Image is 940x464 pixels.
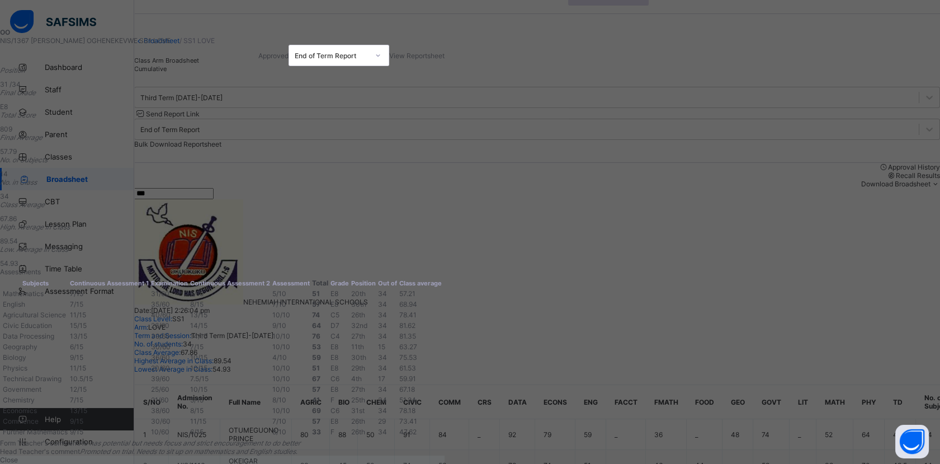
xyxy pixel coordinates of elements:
span: 34 [378,385,387,393]
span: 34 [378,406,387,415]
span: 51 [312,364,320,372]
span: 7.5 [190,374,209,383]
span: / 15 [74,428,83,436]
span: E8 [330,343,338,351]
span: 31 [151,289,169,298]
span: 59.91 [399,374,416,383]
span: Commence [3,417,39,425]
span: / 60 [159,374,170,383]
span: 30 [151,417,171,425]
span: 7 [70,396,83,404]
span: Continuous Assessment 2 [190,279,270,287]
span: 69 [312,406,321,415]
span: 11th [351,343,364,351]
span: 10 [190,385,207,393]
span: 4 [272,353,287,362]
span: / 60 [159,289,169,298]
span: 7 [190,343,204,351]
span: 78.41 [399,311,417,319]
span: C6 [330,374,339,383]
span: Technical Drawing [3,374,62,383]
span: / 15 [77,311,86,319]
span: E8 [330,385,338,393]
span: / 60 [159,364,170,372]
span: / 15 [198,364,207,372]
span: / 15 [74,396,83,404]
span: 61.53 [399,364,416,372]
span: 59 [312,353,321,362]
span: 35 [151,300,170,308]
span: 5 [190,396,204,404]
span: F [330,396,334,404]
span: Civic Education [3,321,52,330]
span: 9 [272,321,286,330]
span: 10 [272,385,290,393]
span: 15 [378,343,385,351]
span: 17 [378,374,385,383]
span: 11 [70,364,86,372]
span: / 15 [194,406,204,415]
span: 34 [378,332,387,340]
span: 4th [351,374,362,383]
span: 30th [351,353,366,362]
span: / 15 [198,321,207,330]
span: 34 [378,428,387,436]
span: / 10 [280,385,290,393]
span: 9 [70,428,83,436]
span: / 60 [158,396,169,404]
span: 34 [378,289,387,298]
span: E8 [330,364,338,372]
span: / 15 [78,406,87,415]
span: Government [3,385,41,393]
span: / 60 [159,300,170,308]
span: / 15 [198,311,207,319]
span: Total [312,279,328,287]
span: English [3,300,25,308]
span: 29th [351,364,365,372]
span: / 10 [276,396,286,404]
span: 76 [312,332,320,340]
span: 9 [70,353,83,362]
span: 11 [190,417,206,425]
span: Economics [3,406,37,415]
button: Open asap [895,425,929,458]
span: 11 [70,311,86,319]
span: 5 [272,289,286,298]
span: Out of [378,279,397,287]
span: / 15 [194,289,204,298]
span: / 10 [280,364,290,372]
span: 34 [378,396,387,404]
span: Grade [330,279,349,287]
span: / 15 [199,374,209,383]
span: Biology [3,353,26,362]
span: 26 [151,321,169,330]
i: Promoted on trial. Needs to sit up on mathematics and English studies. [80,447,297,456]
span: 10 [151,428,169,436]
span: 34 [378,353,387,362]
span: Chemistry [3,396,35,404]
span: SS1 LOVE [139,36,171,45]
span: 7 [272,417,286,425]
span: 34 [378,300,387,308]
span: / 60 [160,417,171,425]
span: / 15 [74,289,83,298]
span: 57.21 [399,289,415,298]
span: 53 [312,343,321,351]
span: / 10 [276,417,286,425]
span: Physics [3,364,27,372]
span: 20 [151,364,170,372]
span: 41 [312,396,320,404]
span: Mathematics [3,289,44,298]
span: Continuous Assessment 1 [70,279,149,287]
span: / 60 [159,321,169,330]
span: / 15 [74,300,83,308]
span: 10 [272,343,290,351]
span: / 10 [280,332,290,340]
span: 67 [312,374,320,383]
span: / 15 [74,417,83,425]
span: 29 [378,417,386,425]
span: 38 [151,406,170,415]
span: 68.94 [399,300,417,308]
span: Subjects [22,279,49,287]
span: / 10 [280,374,290,383]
